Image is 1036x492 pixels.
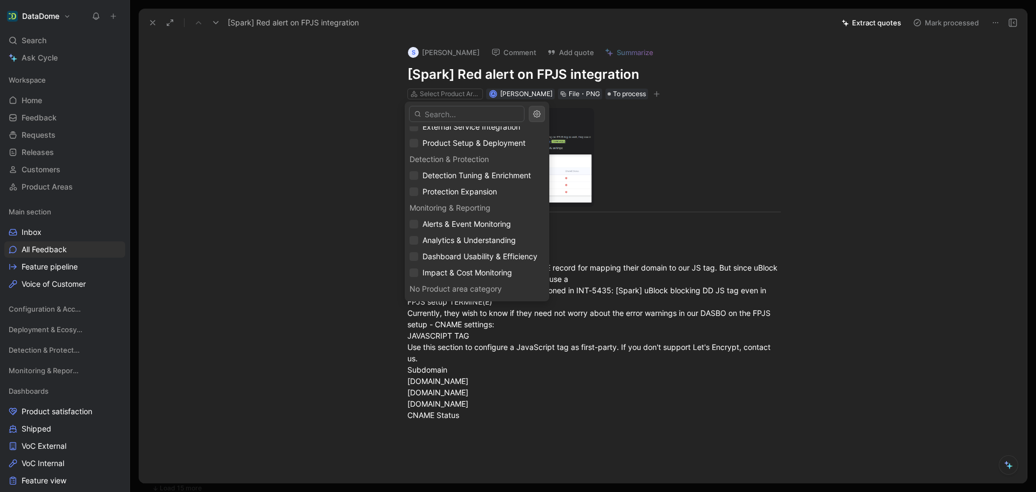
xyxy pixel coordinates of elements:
span: Product Setup & Deployment [422,138,526,147]
span: Analytics & Understanding [422,235,516,245]
span: External Service Integration [422,122,520,131]
span: Alerts & Event Monitoring [422,219,511,228]
span: Impact & Cost Monitoring [422,268,512,277]
input: Search... [409,106,524,122]
span: Detection Tuning & Enrichment [422,171,531,180]
span: Protection Expansion [422,187,497,196]
span: Dashboard Usability & Efficiency [422,252,537,261]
